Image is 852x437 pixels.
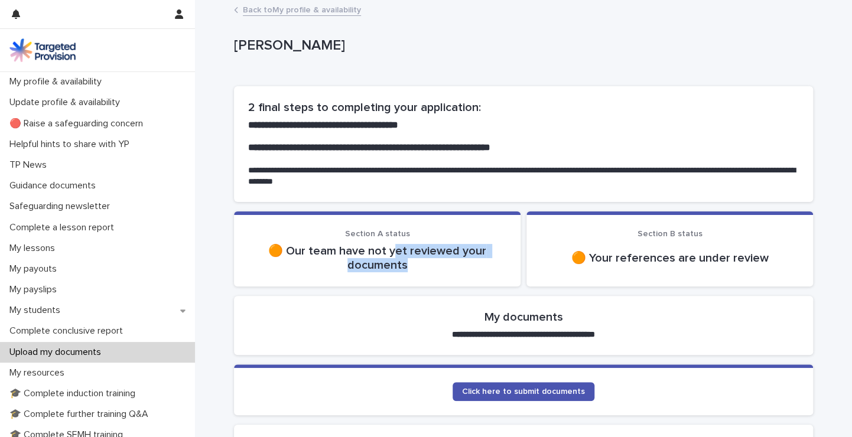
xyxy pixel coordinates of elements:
h2: 2 final steps to completing your application: [248,100,799,115]
p: Upload my documents [5,347,110,358]
p: Guidance documents [5,180,105,191]
p: Complete a lesson report [5,222,123,233]
p: My students [5,305,70,316]
p: My lessons [5,243,64,254]
p: My resources [5,367,74,379]
a: Click here to submit documents [453,382,594,401]
p: 🎓 Complete induction training [5,388,145,399]
p: Safeguarding newsletter [5,201,119,212]
span: Section B status [638,230,703,238]
p: 🎓 Complete further training Q&A [5,409,158,420]
p: [PERSON_NAME] [234,37,808,54]
p: Helpful hints to share with YP [5,139,139,150]
p: 🟠 Your references are under review [541,251,799,265]
p: My payslips [5,284,66,295]
h2: My documents [484,310,563,324]
p: TP News [5,159,56,171]
img: M5nRWzHhSzIhMunXDL62 [9,38,76,62]
p: Update profile & availability [5,97,129,108]
p: Complete conclusive report [5,325,132,337]
a: Back toMy profile & availability [243,2,361,16]
p: My payouts [5,263,66,275]
p: 🟠 Our team have not yet reviewed your documents [248,244,506,272]
span: Section A status [345,230,410,238]
p: My profile & availability [5,76,111,87]
p: 🔴 Raise a safeguarding concern [5,118,152,129]
span: Click here to submit documents [462,387,585,396]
